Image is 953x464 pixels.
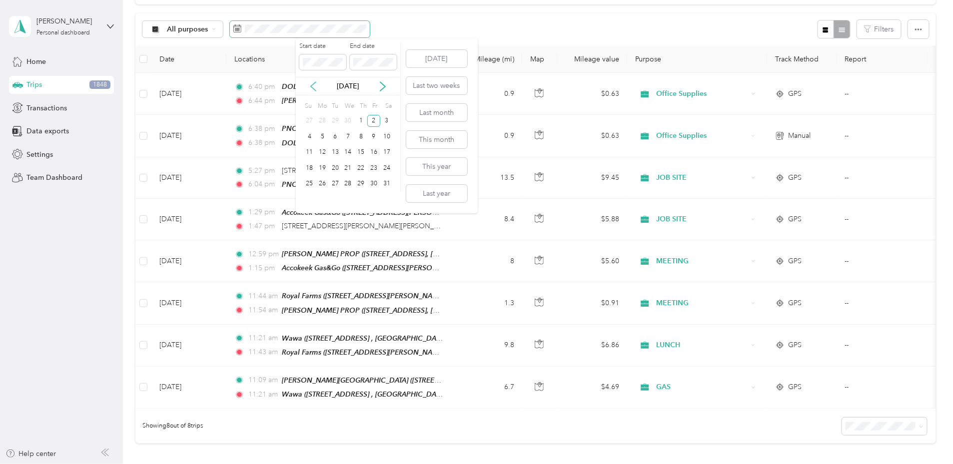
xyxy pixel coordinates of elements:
[384,99,393,113] div: Sa
[656,256,748,267] span: MEETING
[456,45,522,73] th: Mileage (mi)
[406,185,467,202] button: Last year
[557,115,627,157] td: $0.63
[303,130,316,143] div: 4
[837,199,928,240] td: --
[380,178,393,190] div: 31
[282,124,556,133] span: PNC BANK ([STREET_ADDRESS][PERSON_NAME], [GEOGRAPHIC_DATA], [US_STATE])
[789,88,802,99] span: GPS
[151,199,226,240] td: [DATE]
[343,99,355,113] div: We
[282,82,566,91] span: DOLLAR TREE ([STREET_ADDRESS][PERSON_NAME], [GEOGRAPHIC_DATA], [US_STATE])
[329,178,342,190] div: 27
[303,162,316,174] div: 18
[355,115,368,127] div: 1
[282,264,637,272] span: Accokeek Gas&Go ([STREET_ADDRESS][PERSON_NAME] , [GEOGRAPHIC_DATA][PERSON_NAME], [US_STATE])
[342,162,355,174] div: 21
[282,348,562,357] span: Royal Farms ([STREET_ADDRESS][PERSON_NAME] , [GEOGRAPHIC_DATA], [US_STATE])
[151,325,226,367] td: [DATE]
[282,139,566,147] span: DOLLAR TREE ([STREET_ADDRESS][PERSON_NAME], [GEOGRAPHIC_DATA], [US_STATE])
[151,157,226,199] td: [DATE]
[456,73,522,115] td: 0.9
[249,165,277,176] span: 5:27 pm
[406,131,467,148] button: This month
[249,179,277,190] span: 6:04 pm
[789,298,802,309] span: GPS
[367,162,380,174] div: 23
[36,30,90,36] div: Personal dashboard
[282,390,486,399] span: Wawa ([STREET_ADDRESS] , [GEOGRAPHIC_DATA], [US_STATE])
[249,347,277,358] span: 11:43 am
[282,222,456,230] span: [STREET_ADDRESS][PERSON_NAME][PERSON_NAME]
[767,45,837,73] th: Track Method
[249,81,277,92] span: 6:40 pm
[151,115,226,157] td: [DATE]
[355,178,368,190] div: 29
[89,80,110,89] span: 1848
[789,172,802,183] span: GPS
[151,367,226,409] td: [DATE]
[329,115,342,127] div: 29
[303,99,313,113] div: Su
[282,208,637,217] span: Accokeek Gas&Go ([STREET_ADDRESS][PERSON_NAME] , [GEOGRAPHIC_DATA][PERSON_NAME], [US_STATE])
[342,130,355,143] div: 7
[249,389,277,400] span: 11:21 am
[151,73,226,115] td: [DATE]
[282,306,542,315] span: [PERSON_NAME] PROP ([STREET_ADDRESS], [GEOGRAPHIC_DATA], [US_STATE])
[837,157,928,199] td: --
[656,340,748,351] span: LUNCH
[249,291,277,302] span: 11:44 am
[316,99,327,113] div: Mo
[330,99,340,113] div: Tu
[557,367,627,409] td: $4.69
[316,130,329,143] div: 5
[26,79,42,90] span: Trips
[36,16,99,26] div: [PERSON_NAME]
[557,73,627,115] td: $0.63
[456,367,522,409] td: 6.7
[249,137,277,148] span: 6:38 pm
[26,172,82,183] span: Team Dashboard
[367,146,380,159] div: 16
[656,214,748,225] span: JOB SITE
[249,207,277,218] span: 1:29 pm
[327,81,369,91] p: [DATE]
[355,130,368,143] div: 8
[26,126,69,136] span: Data exports
[329,162,342,174] div: 20
[5,449,56,459] div: Help center
[282,376,569,385] span: [PERSON_NAME][GEOGRAPHIC_DATA] ([STREET_ADDRESS][PERSON_NAME][US_STATE])
[837,115,928,157] td: --
[167,26,208,33] span: All purposes
[380,130,393,143] div: 10
[837,367,928,409] td: --
[406,50,467,67] button: [DATE]
[380,162,393,174] div: 24
[249,305,277,316] span: 11:54 am
[456,115,522,157] td: 0.9
[627,45,767,73] th: Purpose
[282,180,556,189] span: PNC BANK ([STREET_ADDRESS][PERSON_NAME], [GEOGRAPHIC_DATA], [US_STATE])
[151,240,226,282] td: [DATE]
[299,42,346,51] label: Start date
[837,282,928,324] td: --
[151,45,226,73] th: Date
[789,340,802,351] span: GPS
[406,77,467,94] button: Last two weeks
[857,20,901,38] button: Filters
[342,115,355,127] div: 30
[303,146,316,159] div: 11
[282,96,569,105] span: [PERSON_NAME][GEOGRAPHIC_DATA] ([STREET_ADDRESS][PERSON_NAME][US_STATE])
[837,73,928,115] td: --
[316,162,329,174] div: 19
[367,115,380,127] div: 2
[249,95,277,106] span: 6:44 pm
[406,158,467,175] button: This year
[282,166,456,175] span: [STREET_ADDRESS][PERSON_NAME][PERSON_NAME]
[789,256,802,267] span: GPS
[557,45,627,73] th: Mileage value
[456,240,522,282] td: 8
[456,282,522,324] td: 1.3
[249,249,277,260] span: 12:59 pm
[303,115,316,127] div: 27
